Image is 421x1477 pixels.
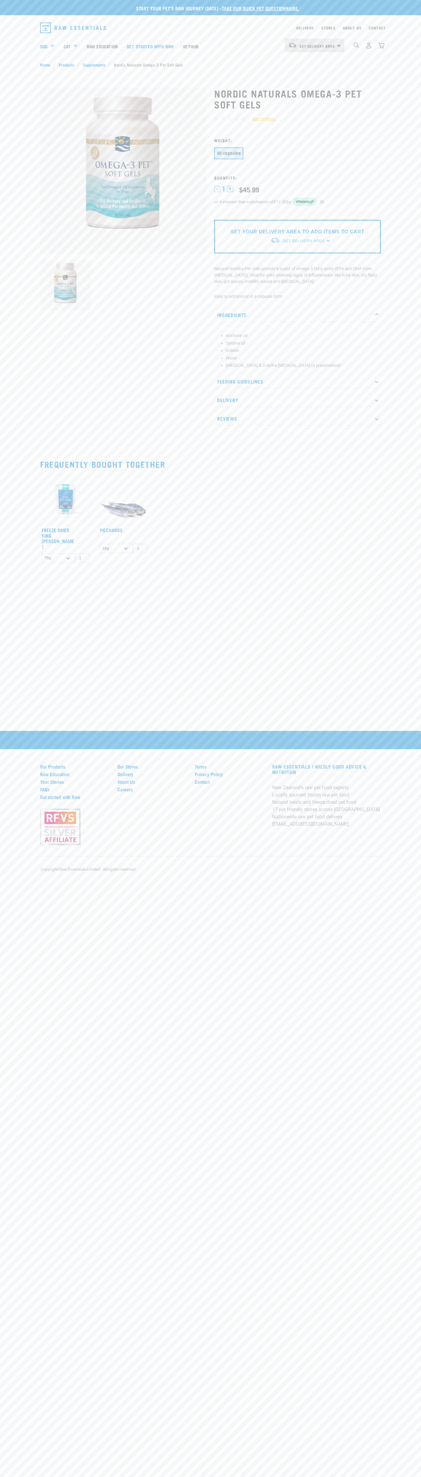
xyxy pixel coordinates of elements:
[239,186,259,193] div: $45.99
[117,779,187,784] a: About Us
[40,867,136,872] em: Copyright Raw Essentials Limited. All rights reserved.
[270,237,280,244] img: van-moving.png
[214,88,381,110] h1: Nordic Naturals Omega-3 Pet Soft Gels
[246,116,275,122] a: See Reviews
[40,22,106,33] img: Raw Essentials Logo
[117,787,187,792] a: Careers
[353,42,359,48] img: home-icon-1@2x.png
[214,293,381,300] p: Easy to administer in a capsule form.
[214,412,381,425] p: Reviews
[214,375,381,388] p: Feeding Guidelines
[296,27,314,29] a: Delivery
[227,186,233,192] button: +
[40,61,381,68] nav: breadcrumbs
[80,61,109,68] a: Supplements
[226,347,378,354] li: Gelatin
[222,186,225,192] span: 1
[214,175,381,180] h3: Quantity:
[40,771,110,777] a: Raw Education
[178,34,203,58] a: Vethub
[100,528,123,531] a: Pilchards
[343,27,361,29] a: About Us
[283,239,325,243] span: Set Delivery Area
[214,266,381,285] p: Natural Nordics Pet Gels provide a boost of omega-3 fatty acids (EPA and DHA from [MEDICAL_DATA])...
[217,151,241,156] span: 90 capsules
[214,147,243,159] button: 90 capsules
[378,42,384,49] img: home-icon@2x.png
[272,764,381,775] h3: RAW ESSENTIALS | Wildly Good Advice & Nutrition
[75,553,89,563] input: 1
[37,808,83,846] img: rfvs.png
[214,138,381,143] h3: Weight:
[195,764,265,769] a: Terms
[133,544,147,553] input: 1
[226,340,378,346] li: Sardine oil
[40,260,91,311] img: Bottle Of Omega3 Pet With 90 Capsules For Pets
[214,308,381,322] p: Ingredients
[226,362,378,369] li: [MEDICAL_DATA] & D-aplha [MEDICAL_DATA] (a preservative)
[222,7,299,9] a: take our quick pet questionnaire.
[195,779,265,784] a: Contact
[195,771,265,777] a: Privacy Policy
[40,794,110,800] a: Get started with Raw
[40,460,381,469] h2: Frequently bought together
[214,198,381,206] div: or 4 interest-free instalments of by
[42,528,74,548] a: Freeze Dried King [PERSON_NAME]
[117,764,187,769] a: Our Stores
[226,355,378,361] li: Water
[214,186,220,192] button: -
[40,61,54,68] a: Home
[272,784,381,828] p: New Zealand's raw pet food experts Locally sourced frozen raw pet food Natural treats and freeze ...
[40,787,110,792] a: FAQs
[369,27,386,29] a: Contact
[228,115,233,122] span: ☆
[40,764,110,769] a: Our Products
[40,88,207,254] img: Bottle Of Omega3 Pet With 90 Capsules For Pets
[214,393,381,407] p: Delivery
[221,115,226,122] span: ☆
[56,61,78,68] a: Products
[273,199,287,205] span: $11.50
[122,34,178,58] a: Get started with Raw
[40,43,47,50] a: Dog
[226,332,378,339] li: Anchovy oil
[241,115,246,122] span: ☆
[214,115,219,122] span: ☆
[117,771,187,777] a: Delivery
[300,45,335,47] span: Set Delivery Area
[35,20,386,36] nav: dropdown navigation
[40,779,110,784] a: Your Stories
[321,27,336,29] a: Stores
[64,43,71,50] a: Cat
[98,474,149,525] img: Four Whole Pilchards
[82,34,122,58] a: Raw Education
[366,42,372,49] img: user.png
[293,198,317,206] img: Afterpay
[234,115,239,122] span: ☆
[288,43,297,48] img: van-moving.png
[40,474,91,525] img: RE Product Shoot 2023 Nov8584
[231,228,364,236] p: SET YOUR DELIVERY AREA TO ADD ITEMS TO CART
